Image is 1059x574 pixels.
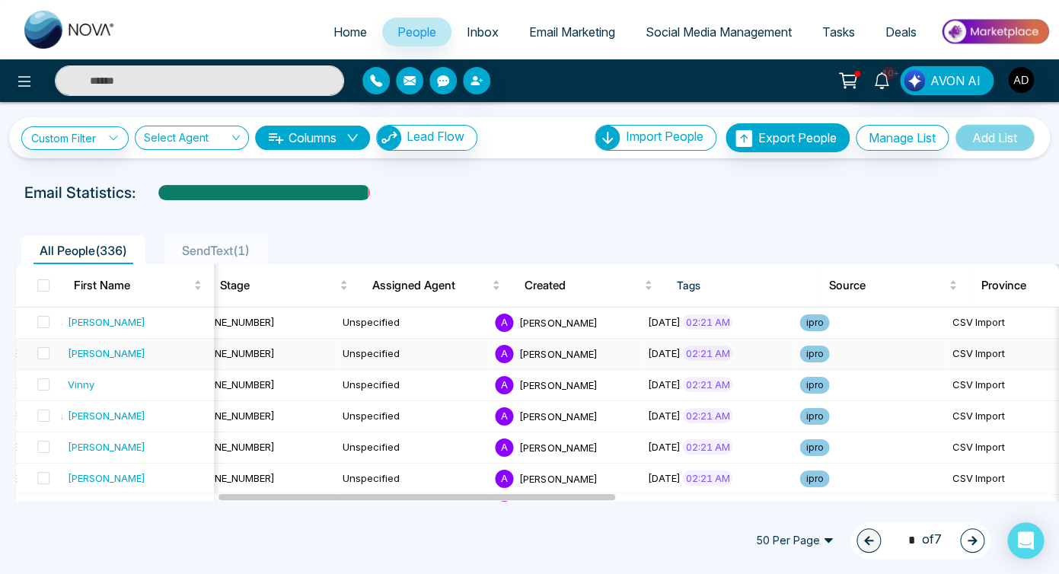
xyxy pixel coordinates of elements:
span: 02:21 AM [682,439,732,454]
span: Email Marketing [529,24,615,40]
img: User Avatar [1008,67,1034,93]
span: ipro [799,439,829,456]
span: A [495,345,513,363]
span: Stage [220,276,337,295]
span: [PERSON_NAME] [519,472,597,484]
span: 02:21 AM [682,314,732,330]
a: Lead FlowLead Flow [370,125,477,151]
button: Lead Flow [376,125,477,151]
div: Open Intercom Messenger [1007,522,1044,559]
span: ipro [799,408,829,425]
th: Assigned Agent [360,264,512,307]
th: First Name [62,264,214,307]
td: Unspecified [337,308,489,339]
img: Market-place.gif [939,14,1050,49]
span: People [397,24,436,40]
span: [DATE] [647,441,680,453]
span: [PERSON_NAME] [519,410,597,422]
span: Inbox [467,24,499,40]
span: [DATE] [647,316,680,328]
td: Unspecified [337,432,489,464]
span: Tasks [822,24,855,40]
button: Manage List [856,125,949,151]
span: 50 Per Page [745,528,844,553]
span: A [495,407,513,426]
td: Unspecified [337,339,489,370]
img: Nova CRM Logo [24,11,116,49]
span: down [346,132,359,144]
span: Source [829,276,946,295]
span: [PHONE_NUMBER] [190,347,275,359]
a: Tasks [807,18,870,46]
td: Unspecified [337,464,489,495]
th: Created [512,264,665,307]
span: [PHONE_NUMBER] [190,378,275,391]
span: Lead Flow [407,129,464,144]
div: [PERSON_NAME] [68,470,145,486]
a: Home [318,18,382,46]
a: Custom Filter [21,126,129,150]
span: [PERSON_NAME] [519,441,597,453]
div: [PERSON_NAME] [68,314,145,330]
span: 02:21 AM [682,346,732,361]
span: Social Media Management [646,24,792,40]
span: All People ( 336 ) [33,243,133,258]
span: Home [333,24,367,40]
span: [PERSON_NAME] [519,347,597,359]
span: A [495,314,513,332]
button: Columnsdown [255,126,370,150]
td: Unspecified [337,401,489,432]
td: Unspecified [337,370,489,401]
a: Deals [870,18,932,46]
img: Lead Flow [377,126,401,150]
a: Email Marketing [514,18,630,46]
span: Assigned Agent [372,276,489,295]
div: Vinny [68,377,94,392]
button: Export People [726,123,850,152]
span: [PHONE_NUMBER] [190,316,275,328]
a: Social Media Management [630,18,807,46]
span: [PERSON_NAME] [519,316,597,328]
a: People [382,18,451,46]
span: ipro [799,470,829,487]
span: ipro [799,314,829,331]
button: AVON AI [900,66,994,95]
span: A [495,438,513,457]
span: 10+ [882,66,895,80]
img: Lead Flow [904,70,925,91]
th: Tags [665,264,817,307]
span: A [495,470,513,488]
div: [PERSON_NAME] [68,408,145,423]
span: [PHONE_NUMBER] [190,472,275,484]
a: 10+ [863,66,900,93]
div: [PERSON_NAME] [68,439,145,454]
span: of 7 [899,530,942,550]
span: [DATE] [647,472,680,484]
span: First Name [74,276,190,295]
span: 02:21 AM [682,408,732,423]
span: [PHONE_NUMBER] [190,441,275,453]
p: Email Statistics: [24,181,136,204]
span: Deals [885,24,917,40]
span: ipro [799,346,829,362]
span: SendText ( 1 ) [176,243,256,258]
a: Inbox [451,18,514,46]
span: 02:21 AM [682,470,732,486]
div: [PERSON_NAME] [68,346,145,361]
span: [DATE] [647,347,680,359]
span: [PHONE_NUMBER] [190,410,275,422]
span: AVON AI [930,72,981,90]
span: 02:21 AM [682,377,732,392]
span: Export People [758,130,837,145]
span: ipro [799,377,829,394]
span: [DATE] [647,410,680,422]
span: A [495,376,513,394]
span: [PERSON_NAME] [519,378,597,391]
span: Created [525,276,641,295]
th: Stage [208,264,360,307]
span: [DATE] [647,378,680,391]
span: Import People [626,129,703,144]
th: Source [817,264,969,307]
